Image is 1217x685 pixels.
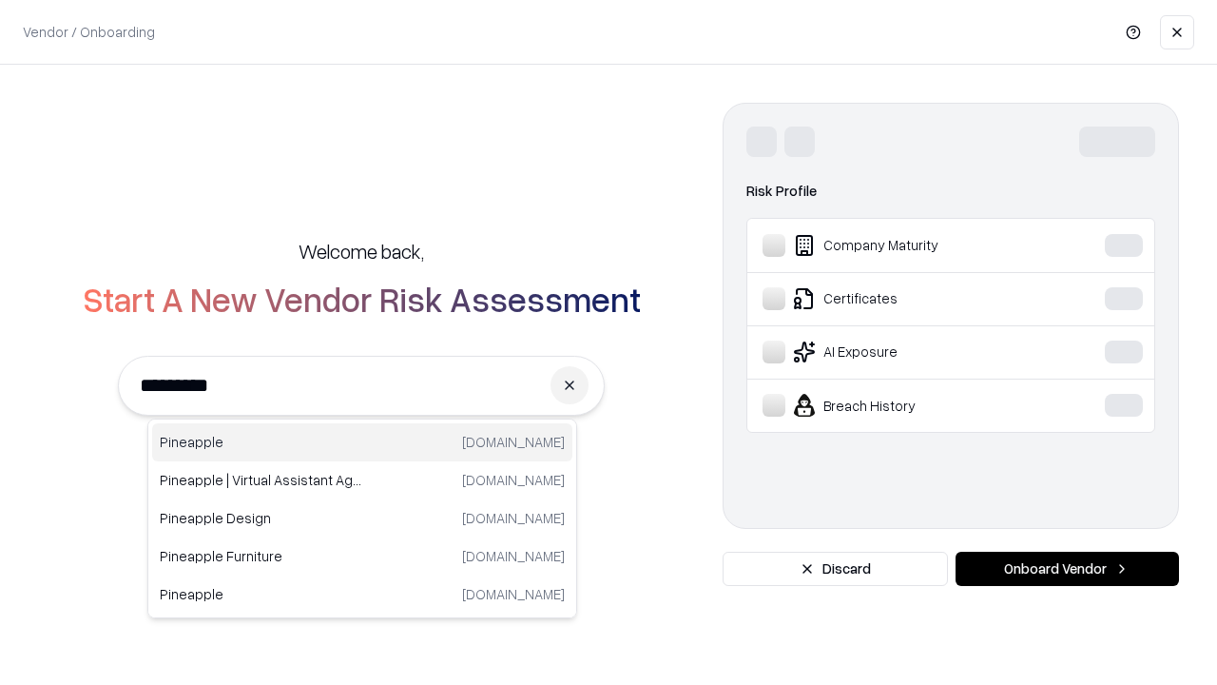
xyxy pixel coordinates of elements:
[763,234,1047,257] div: Company Maturity
[763,341,1047,363] div: AI Exposure
[956,552,1179,586] button: Onboard Vendor
[746,180,1155,203] div: Risk Profile
[23,22,155,42] p: Vendor / Onboarding
[160,508,362,528] p: Pineapple Design
[763,394,1047,417] div: Breach History
[160,432,362,452] p: Pineapple
[462,584,565,604] p: [DOMAIN_NAME]
[462,546,565,566] p: [DOMAIN_NAME]
[763,287,1047,310] div: Certificates
[160,546,362,566] p: Pineapple Furniture
[723,552,948,586] button: Discard
[147,419,577,618] div: Suggestions
[299,238,424,264] h5: Welcome back,
[462,508,565,528] p: [DOMAIN_NAME]
[160,584,362,604] p: Pineapple
[160,470,362,490] p: Pineapple | Virtual Assistant Agency
[462,470,565,490] p: [DOMAIN_NAME]
[83,280,641,318] h2: Start A New Vendor Risk Assessment
[462,432,565,452] p: [DOMAIN_NAME]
